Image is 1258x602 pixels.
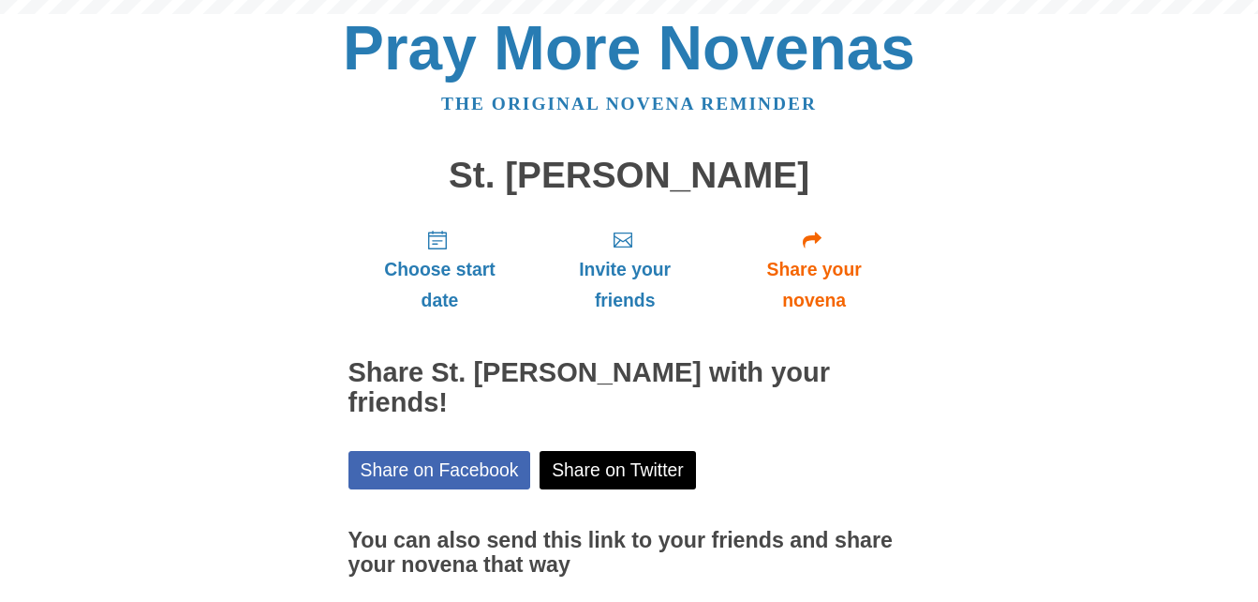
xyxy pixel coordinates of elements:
a: The original novena reminder [441,94,817,113]
a: Invite your friends [531,214,718,325]
a: Share on Facebook [348,451,531,489]
a: Choose start date [348,214,532,325]
h1: St. [PERSON_NAME] [348,156,910,196]
span: Invite your friends [550,254,699,316]
h2: Share St. [PERSON_NAME] with your friends! [348,358,910,418]
span: Share your novena [737,254,892,316]
span: Choose start date [367,254,513,316]
h3: You can also send this link to your friends and share your novena that way [348,529,910,577]
a: Pray More Novenas [343,13,915,83]
a: Share your novena [718,214,910,325]
a: Share on Twitter [540,451,696,489]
